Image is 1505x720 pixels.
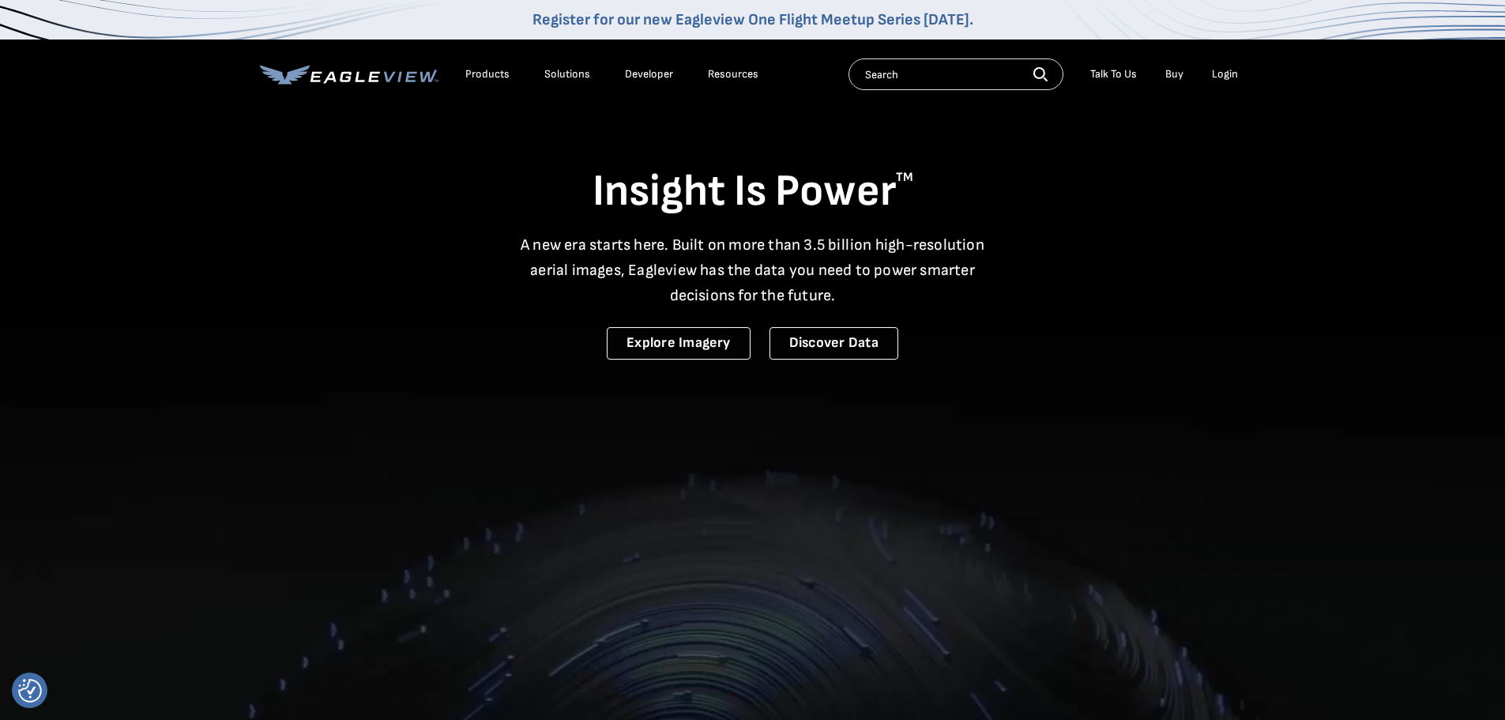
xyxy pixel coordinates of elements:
[769,327,898,360] a: Discover Data
[896,170,913,185] sup: TM
[708,67,758,81] div: Resources
[18,679,42,703] button: Consent Preferences
[625,67,673,81] a: Developer
[260,164,1246,220] h1: Insight Is Power
[607,327,751,360] a: Explore Imagery
[1090,67,1137,81] div: Talk To Us
[1165,67,1183,81] a: Buy
[544,67,590,81] div: Solutions
[465,67,510,81] div: Products
[18,679,42,703] img: Revisit consent button
[848,58,1063,90] input: Search
[532,10,973,29] a: Register for our new Eagleview One Flight Meetup Series [DATE].
[511,232,995,308] p: A new era starts here. Built on more than 3.5 billion high-resolution aerial images, Eagleview ha...
[1212,67,1238,81] div: Login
